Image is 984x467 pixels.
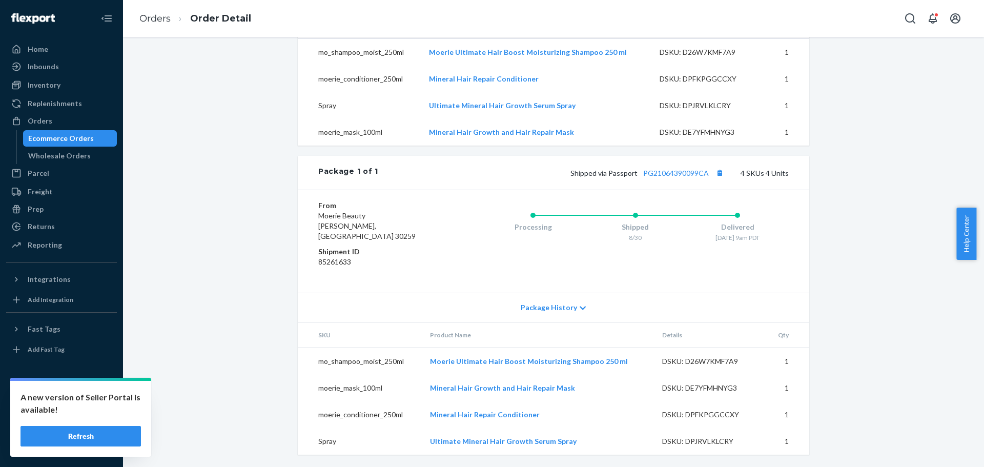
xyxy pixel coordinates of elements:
a: Talk to Support [6,403,117,420]
button: Copy tracking number [713,166,726,179]
div: Replenishments [28,98,82,109]
div: Freight [28,187,53,197]
td: Spray [298,428,422,455]
a: Help Center [6,421,117,437]
button: Give Feedback [6,438,117,455]
div: Parcel [28,168,49,178]
div: Inbounds [28,62,59,72]
div: DSKU: D26W7KMF7A9 [660,47,756,57]
a: Returns [6,218,117,235]
dd: 85261633 [318,257,441,267]
td: 1 [764,39,809,66]
div: Prep [28,204,44,214]
div: DSKU: DPJRVLKLCRY [660,100,756,111]
button: Open Search Box [900,8,920,29]
button: Refresh [20,426,141,446]
img: Flexport logo [11,13,55,24]
td: 1 [767,401,810,428]
a: Add Fast Tag [6,341,117,358]
div: Inventory [28,80,60,90]
div: DSKU: DE7YFMHNYG3 [662,383,758,393]
button: Close Navigation [96,8,117,29]
a: Mineral Hair Repair Conditioner [430,410,540,419]
div: Home [28,44,48,54]
div: Wholesale Orders [28,151,91,161]
td: 1 [764,92,809,119]
td: mo_shampoo_moist_250ml [298,348,422,375]
div: DSKU: DPFKPGGCCXY [662,410,758,420]
a: Order Detail [190,13,251,24]
a: Moerie Ultimate Hair Boost Moisturizing Shampoo 250 ml [429,48,627,56]
td: moerie_mask_100ml [298,119,421,146]
td: moerie_conditioner_250ml [298,66,421,92]
div: Returns [28,221,55,232]
td: 1 [767,428,810,455]
a: Parcel [6,165,117,181]
a: Settings [6,386,117,402]
th: Details [654,322,767,348]
button: Integrations [6,271,117,288]
a: Mineral Hair Repair Conditioner [429,74,539,83]
div: DSKU: DPJRVLKLCRY [662,436,758,446]
td: Spray [298,92,421,119]
p: A new version of Seller Portal is available! [20,391,141,416]
button: Help Center [956,208,976,260]
a: Ultimate Mineral Hair Growth Serum Spray [430,437,577,445]
div: 4 SKUs 4 Units [378,166,789,179]
button: Open notifications [922,8,943,29]
a: Inbounds [6,58,117,75]
td: mo_shampoo_moist_250ml [298,39,421,66]
a: Wholesale Orders [23,148,117,164]
a: Mineral Hair Growth and Hair Repair Mask [430,383,575,392]
td: 1 [764,66,809,92]
td: moerie_mask_100ml [298,375,422,401]
th: Product Name [422,322,654,348]
span: Moerie Beauty [PERSON_NAME], [GEOGRAPHIC_DATA] 30259 [318,211,416,240]
div: Delivered [686,222,789,232]
div: Fast Tags [28,324,60,334]
a: Replenishments [6,95,117,112]
a: PG21064390099CA [643,169,709,177]
div: Orders [28,116,52,126]
a: Orders [139,13,171,24]
a: Home [6,41,117,57]
dt: Shipment ID [318,247,441,257]
a: Moerie Ultimate Hair Boost Moisturizing Shampoo 250 ml [430,357,628,366]
th: Qty [767,322,810,348]
td: moerie_conditioner_250ml [298,401,422,428]
a: Add Integration [6,292,117,308]
div: Reporting [28,240,62,250]
div: DSKU: DE7YFMHNYG3 [660,127,756,137]
td: 1 [767,348,810,375]
a: Freight [6,184,117,200]
ol: breadcrumbs [131,4,259,34]
div: 8/30 [584,233,687,242]
div: Ecommerce Orders [28,133,94,144]
a: Reporting [6,237,117,253]
div: Package 1 of 1 [318,166,378,179]
a: Mineral Hair Growth and Hair Repair Mask [429,128,574,136]
td: 1 [767,375,810,401]
a: Orders [6,113,117,129]
div: Add Fast Tag [28,345,65,354]
button: Fast Tags [6,321,117,337]
dt: From [318,200,441,211]
span: Package History [521,302,577,313]
div: DSKU: DPFKPGGCCXY [660,74,756,84]
a: Inventory [6,77,117,93]
div: Processing [482,222,584,232]
button: Open account menu [945,8,966,29]
td: 1 [764,119,809,146]
a: Ecommerce Orders [23,130,117,147]
span: Shipped via Passport [570,169,726,177]
a: Ultimate Mineral Hair Growth Serum Spray [429,101,576,110]
div: [DATE] 9am PDT [686,233,789,242]
div: Shipped [584,222,687,232]
div: Integrations [28,274,71,285]
div: Add Integration [28,295,73,304]
th: SKU [298,322,422,348]
div: DSKU: D26W7KMF7A9 [662,356,758,367]
a: Prep [6,201,117,217]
